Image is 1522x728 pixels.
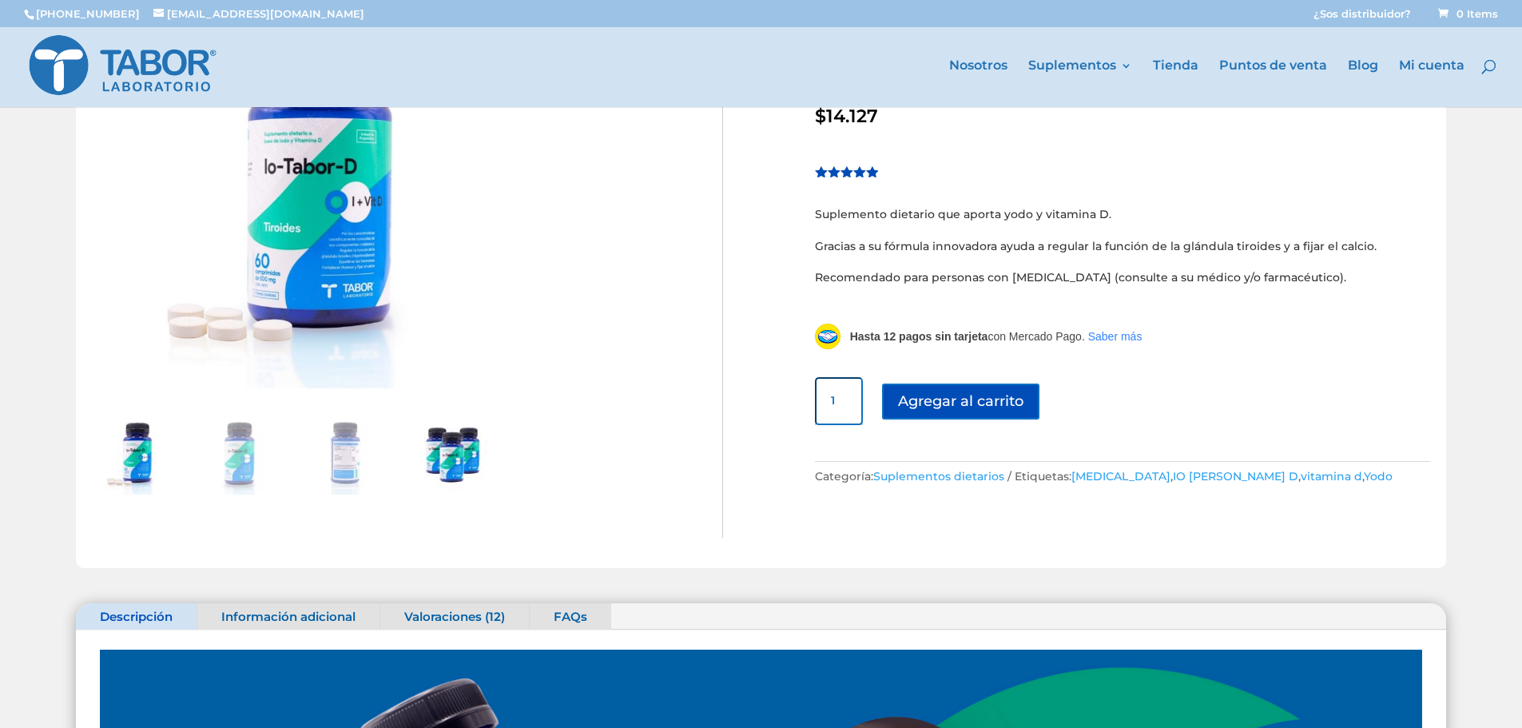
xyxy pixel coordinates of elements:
[380,603,529,631] a: Valoraciones (12)
[1364,469,1393,483] a: Yodo
[1088,330,1142,343] a: Saber más
[411,415,491,495] img: IO Tabor D x3
[1435,7,1498,20] a: 0 Items
[873,469,1004,483] a: Suplementos dietarios
[1399,60,1464,107] a: Mi cuenta
[92,415,172,495] img: IO Tabor D con pastillas
[815,105,826,127] span: $
[1015,469,1393,483] span: Etiquetas: , , ,
[815,165,879,256] span: Valorado sobre 5 basado en puntuaciones de clientes
[1348,60,1378,107] a: Blog
[1173,469,1298,483] a: IO [PERSON_NAME] D
[1301,469,1362,483] a: vitamina d
[530,603,611,631] a: FAQs
[27,32,218,98] img: Laboratorio Tabor
[882,384,1039,420] button: Agregar al carrito
[199,415,279,495] img: IO Tabor D frente
[1153,60,1198,107] a: Tienda
[815,105,878,127] bdi: 14.127
[305,415,385,495] img: IO Tabor D etiqueta
[815,237,1430,269] p: Gracias a su fórmula innovadora ayuda a regular la función de la glándula tiroides y a fijar el c...
[815,324,840,349] img: mp-logo-hand-shake
[815,268,1430,288] p: Recomendado para personas con [MEDICAL_DATA] (consulte a su médico y/o farmacéutico).
[850,330,988,343] b: Hasta 12 pagos sin tarjeta
[1219,60,1327,107] a: Puntos de venta
[1313,9,1411,27] a: ¿Sos distribuidor?
[197,603,380,631] a: Información adicional
[1028,60,1132,107] a: Suplementos
[153,7,364,20] a: [EMAIL_ADDRESS][DOMAIN_NAME]
[1438,7,1498,20] span: 0 Items
[815,377,863,425] input: Product quantity
[1071,469,1170,483] a: [MEDICAL_DATA]
[815,205,1430,237] p: Suplemento dietario que aporta yodo y vitamina D.
[36,7,140,20] a: [PHONE_NUMBER]
[850,330,1085,343] span: con Mercado Pago.
[815,469,1015,483] span: Categoría:
[949,60,1007,107] a: Nosotros
[76,603,197,631] a: Descripción
[815,165,880,177] div: Valorado en 4.92 de 5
